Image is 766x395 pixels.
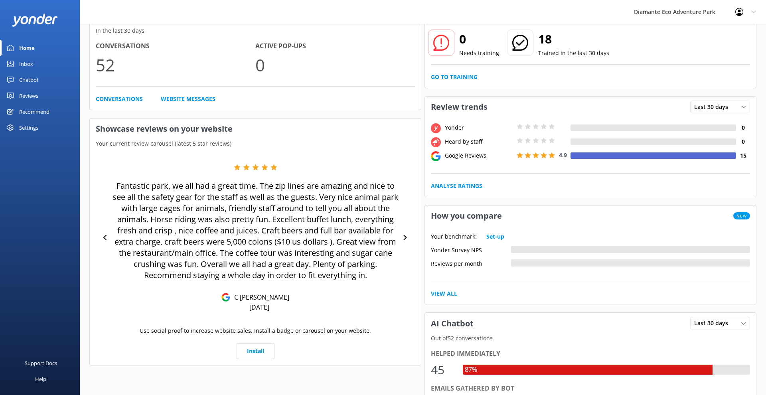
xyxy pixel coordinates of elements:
div: Reviews per month [431,259,511,267]
h2: 0 [459,30,499,49]
div: Yonder Survey NPS [431,246,511,253]
span: New [733,212,750,219]
p: 0 [255,51,415,78]
span: 4.9 [559,151,567,159]
div: Help [35,371,46,387]
h3: Showcase reviews on your website [90,118,421,139]
div: Google Reviews [443,151,515,160]
div: Heard by staff [443,137,515,146]
a: Conversations [96,95,143,103]
img: Google Reviews [221,293,230,302]
p: C [PERSON_NAME] [230,293,289,302]
div: Emails gathered by bot [431,383,750,394]
span: Last 30 days [694,319,733,328]
a: Install [237,343,274,359]
a: Set-up [486,232,504,241]
div: Chatbot [19,72,39,88]
h4: 0 [736,137,750,146]
div: 87% [463,365,479,375]
p: Fantastic park, we all had a great time. The zip lines are amazing and nice to see all the safety... [112,180,399,281]
p: Out of 52 conversations [425,334,756,343]
h4: Active Pop-ups [255,41,415,51]
div: Inbox [19,56,33,72]
div: Settings [19,120,38,136]
p: Your current review carousel (latest 5 star reviews) [90,139,421,148]
h2: 18 [538,30,609,49]
p: [DATE] [249,303,269,312]
p: Your benchmark: [431,232,477,241]
a: Go to Training [431,73,478,81]
p: Use social proof to increase website sales. Install a badge or carousel on your website. [140,326,371,335]
p: Trained in the last 30 days [538,49,609,57]
p: In the last 30 days [90,26,421,35]
div: Home [19,40,35,56]
img: yonder-white-logo.png [12,14,58,27]
div: Yonder [443,123,515,132]
div: 45 [431,360,455,379]
h4: Conversations [96,41,255,51]
span: Last 30 days [694,103,733,111]
a: View All [431,289,457,298]
h3: Review trends [425,97,494,117]
h3: AI Chatbot [425,313,480,334]
p: 52 [96,51,255,78]
a: Website Messages [161,95,215,103]
h4: 0 [736,123,750,132]
div: Recommend [19,104,49,120]
p: Needs training [459,49,499,57]
h3: How you compare [425,205,508,226]
div: Reviews [19,88,38,104]
h4: 15 [736,151,750,160]
a: Analyse Ratings [431,182,482,190]
div: Support Docs [25,355,57,371]
div: Helped immediately [431,349,750,359]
